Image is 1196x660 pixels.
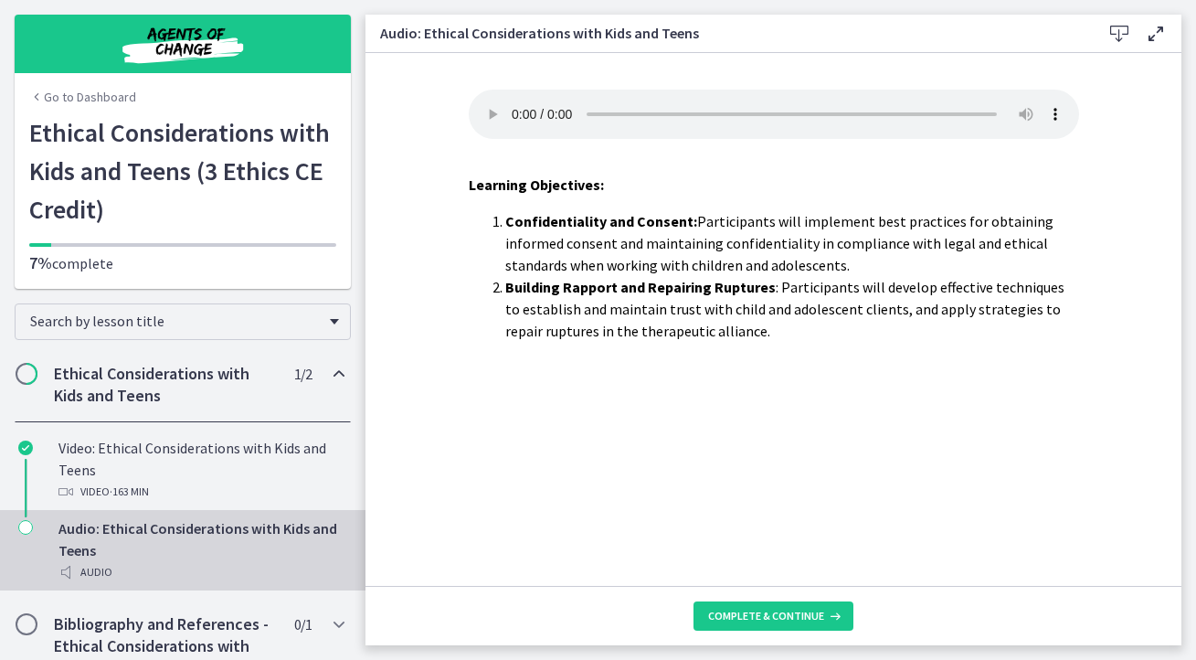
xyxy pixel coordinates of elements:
[30,312,321,330] span: Search by lesson title
[505,212,1053,274] span: Participants will implement best practices for obtaining informed consent and maintaining confide...
[29,252,336,274] p: complete
[29,113,336,229] h1: Ethical Considerations with Kids and Teens (3 Ethics CE Credit)
[294,363,312,385] span: 1 / 2
[29,252,52,273] span: 7%
[18,441,33,455] i: Completed
[58,561,344,583] div: Audio
[505,278,776,296] strong: Building Rapport and Repairing Ruptures
[469,176,604,194] span: Learning Objectives:
[505,278,1064,340] span: : Participants will develop effective techniques to establish and maintain trust with child and a...
[58,517,344,583] div: Audio: Ethical Considerations with Kids and Teens
[73,22,292,66] img: Agents of Change
[54,363,277,407] h2: Ethical Considerations with Kids and Teens
[708,609,824,623] span: Complete & continue
[58,481,344,503] div: Video
[505,212,697,230] strong: Confidentiality and Consent:
[294,613,312,635] span: 0 / 1
[58,437,344,503] div: Video: Ethical Considerations with Kids and Teens
[29,88,136,106] a: Go to Dashboard
[380,22,1072,44] h3: Audio: Ethical Considerations with Kids and Teens
[110,481,149,503] span: · 163 min
[15,303,351,340] div: Search by lesson title
[693,601,853,631] button: Complete & continue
